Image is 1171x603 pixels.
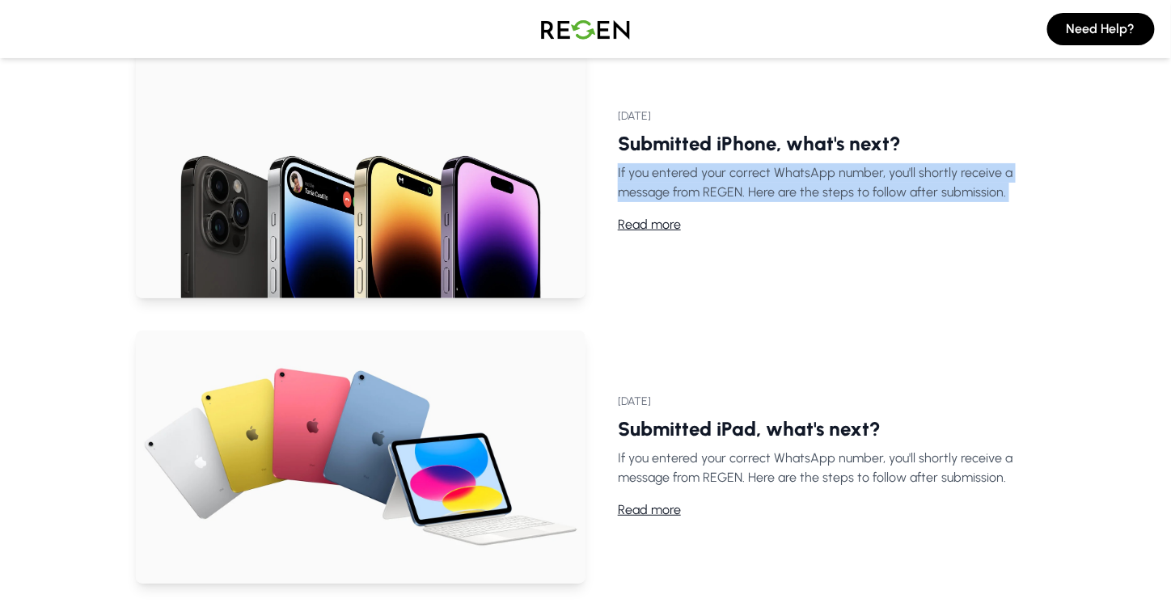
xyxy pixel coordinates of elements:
[618,394,1035,410] p: [DATE]
[529,6,642,52] img: Logo
[136,45,585,298] img: Submitted iPhone, what's next?
[618,163,1035,202] p: If you entered your correct WhatsApp number, you'll shortly receive a message from REGEN. Here ar...
[618,215,681,234] a: Read more
[618,132,901,155] a: Submitted iPhone, what's next?
[618,449,1035,487] p: If you entered your correct WhatsApp number, you'll shortly receive a message from REGEN. Here ar...
[618,108,1035,124] p: [DATE]
[1047,13,1155,45] button: Need Help?
[618,417,881,441] a: Submitted iPad, what's next?
[618,500,681,520] a: Read more
[136,331,585,584] img: Submitted iPad, what's next?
